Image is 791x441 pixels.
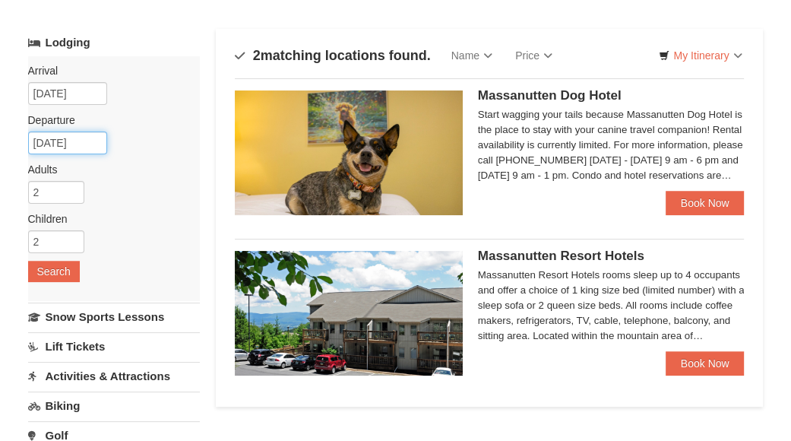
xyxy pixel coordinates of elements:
[666,191,745,215] a: Book Now
[28,392,201,420] a: Biking
[28,29,201,56] a: Lodging
[28,332,201,360] a: Lift Tickets
[28,113,189,128] label: Departure
[253,48,261,63] span: 2
[235,90,463,215] img: 27428181-5-81c892a3.jpg
[235,251,463,376] img: 19219026-1-e3b4ac8e.jpg
[478,88,622,103] span: Massanutten Dog Hotel
[235,48,431,63] h4: matching locations found.
[28,63,189,78] label: Arrival
[504,40,564,71] a: Price
[28,362,201,390] a: Activities & Attractions
[478,249,644,263] span: Massanutten Resort Hotels
[478,268,745,344] div: Massanutten Resort Hotels rooms sleep up to 4 occupants and offer a choice of 1 king size bed (li...
[28,303,201,331] a: Snow Sports Lessons
[28,261,80,282] button: Search
[440,40,504,71] a: Name
[649,44,751,67] a: My Itinerary
[28,162,189,177] label: Adults
[28,211,189,227] label: Children
[478,107,745,183] div: Start wagging your tails because Massanutten Dog Hotel is the place to stay with your canine trav...
[666,351,745,376] a: Book Now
